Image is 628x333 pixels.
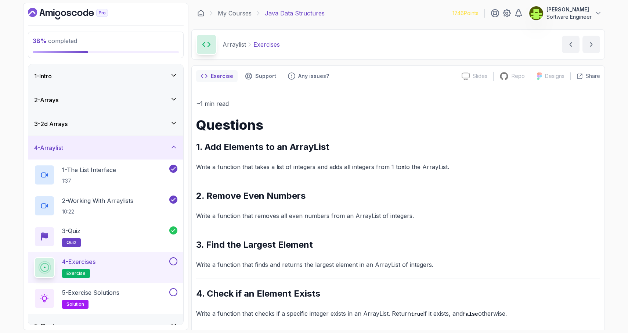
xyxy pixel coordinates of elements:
[196,70,238,82] button: notes button
[196,308,600,319] p: Write a function that checks if a specific integer exists in an ArrayList. Return if it exists, a...
[34,196,177,216] button: 2-Working With Arraylists10:22
[28,8,125,19] a: Dashboard
[34,143,63,152] h3: 4 - Arraylist
[33,37,47,44] span: 38 %
[28,112,183,136] button: 3-2d Arrays
[253,40,280,49] p: Exercises
[196,259,600,270] p: Write a function that finds and returns the largest element in an ArrayList of integers.
[223,40,246,49] p: Arraylist
[34,119,68,128] h3: 3 - 2d Arrays
[545,72,564,80] p: Designs
[452,10,479,17] p: 1746 Points
[34,165,177,185] button: 1-The List Interface1:37
[473,72,487,80] p: Slides
[34,226,177,247] button: 3-Quizquiz
[62,208,133,215] p: 10:22
[62,177,116,185] p: 1:37
[28,64,183,88] button: 1-Intro
[66,301,84,307] span: solution
[34,288,177,309] button: 5-Exercise Solutionssolution
[218,9,252,18] a: My Courses
[241,70,281,82] button: Support button
[62,165,116,174] p: 1 - The List Interface
[562,36,580,53] button: previous content
[34,72,52,80] h3: 1 - Intro
[28,88,183,112] button: 2-Arrays
[265,9,325,18] p: Java Data Structures
[463,311,478,317] code: false
[255,72,276,80] p: Support
[28,136,183,160] button: 4-Arraylist
[196,211,600,221] p: Write a function that removes all even numbers from an ArrayList of integers.
[512,72,525,80] p: Repo
[34,96,58,104] h3: 2 - Arrays
[66,271,86,276] span: exercise
[546,6,592,13] p: [PERSON_NAME]
[196,190,600,202] h2: 2. Remove Even Numbers
[196,162,600,172] p: Write a function that takes a list of integers and adds all integers from 1 to to the ArrayList.
[401,165,404,171] code: n
[411,311,423,317] code: true
[546,13,592,21] p: Software Engineer
[62,226,80,235] p: 3 - Quiz
[570,72,600,80] button: Share
[582,36,600,53] button: next content
[62,196,133,205] p: 2 - Working With Arraylists
[284,70,333,82] button: Feedback button
[196,118,600,132] h1: Questions
[298,72,329,80] p: Any issues?
[196,99,600,109] p: ~1 min read
[33,37,77,44] span: completed
[62,257,95,266] p: 4 - Exercises
[34,322,59,330] h3: 5 - Stacks
[196,288,600,300] h2: 4. Check if an Element Exists
[34,257,177,278] button: 4-Exercisesexercise
[196,239,600,251] h2: 3. Find the Largest Element
[197,10,205,17] a: Dashboard
[196,141,600,153] h2: 1. Add Elements to an ArrayList
[586,72,600,80] p: Share
[529,6,602,21] button: user profile image[PERSON_NAME]Software Engineer
[62,288,119,297] p: 5 - Exercise Solutions
[66,240,76,246] span: quiz
[211,72,233,80] p: Exercise
[529,6,543,20] img: user profile image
